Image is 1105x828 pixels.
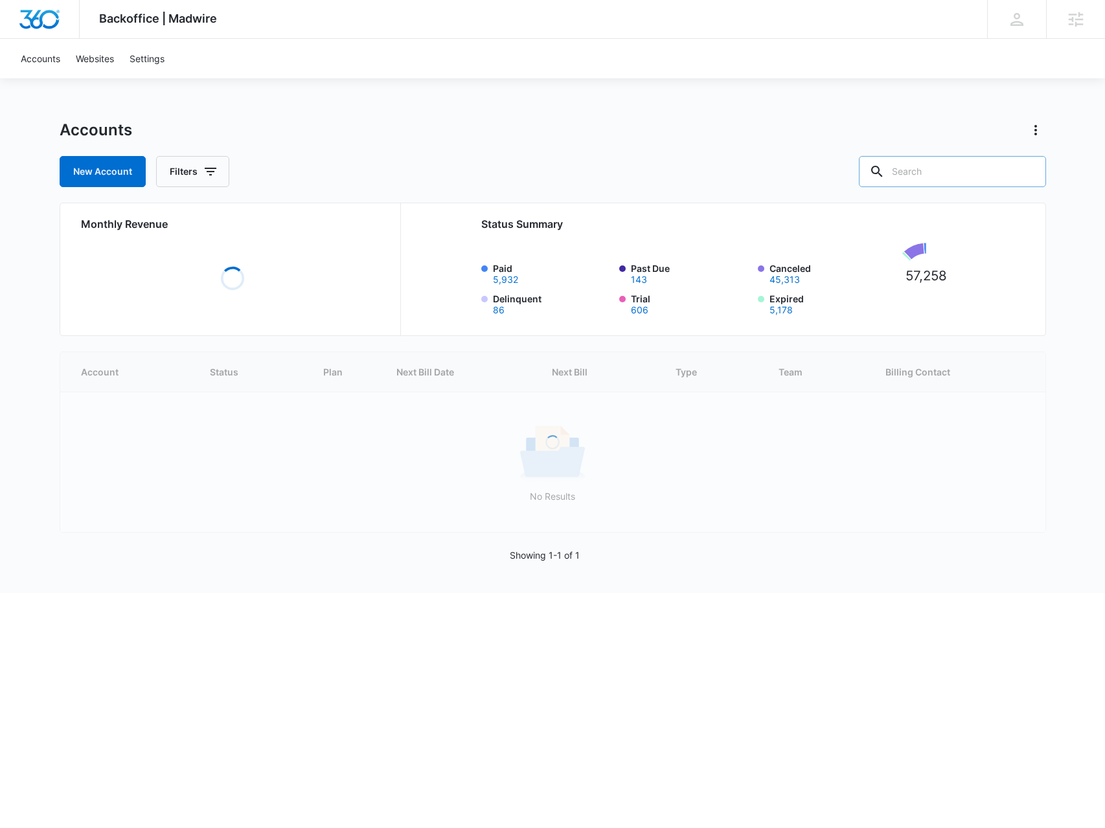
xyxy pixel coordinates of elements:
a: New Account [60,156,146,187]
a: Websites [68,39,122,78]
h2: Monthly Revenue [81,216,385,232]
input: Search [859,156,1046,187]
span: Backoffice | Madwire [99,12,217,25]
button: Expired [769,306,793,315]
button: Delinquent [493,306,505,315]
button: Actions [1025,120,1046,140]
button: Trial [631,306,648,315]
h1: Accounts [60,120,132,140]
button: Canceled [769,275,800,284]
button: Past Due [631,275,647,284]
label: Past Due [631,262,750,284]
label: Expired [769,292,889,315]
p: Showing 1-1 of 1 [510,548,580,562]
button: Paid [493,275,518,284]
button: Filters [156,156,229,187]
tspan: 57,258 [906,267,947,284]
label: Paid [493,262,612,284]
label: Canceled [769,262,889,284]
label: Delinquent [493,292,612,315]
label: Trial [631,292,750,315]
a: Accounts [13,39,68,78]
a: Settings [122,39,172,78]
h2: Status Summary [481,216,960,232]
